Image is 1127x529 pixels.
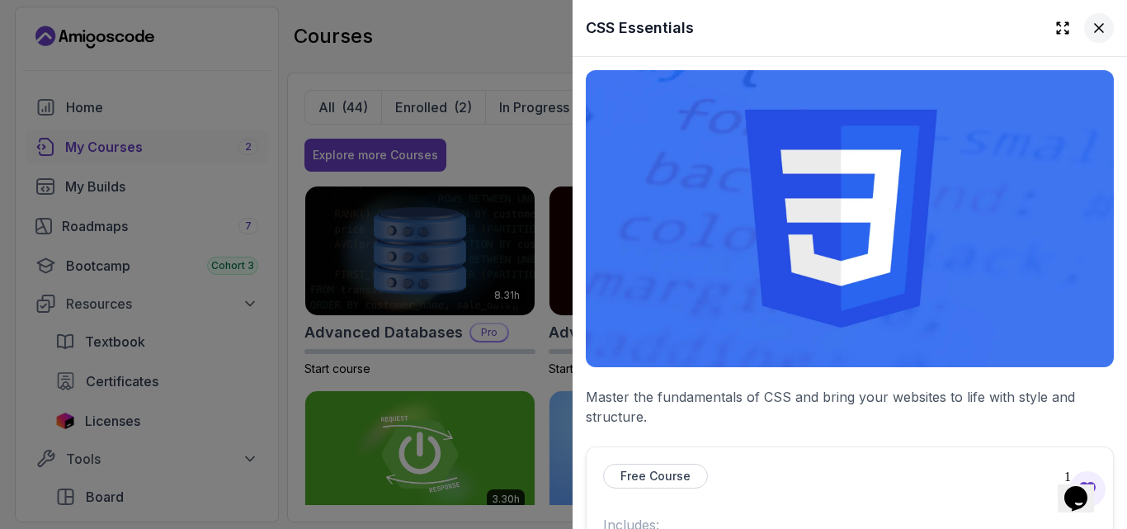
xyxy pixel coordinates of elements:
h2: CSS Essentials [586,17,694,40]
iframe: chat widget [1058,463,1110,512]
img: css-essentials_thumbnail [586,70,1114,367]
p: Master the fundamentals of CSS and bring your websites to life with style and structure. [586,387,1114,427]
button: Expand drawer [1048,13,1077,43]
p: Free Course [620,468,691,484]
